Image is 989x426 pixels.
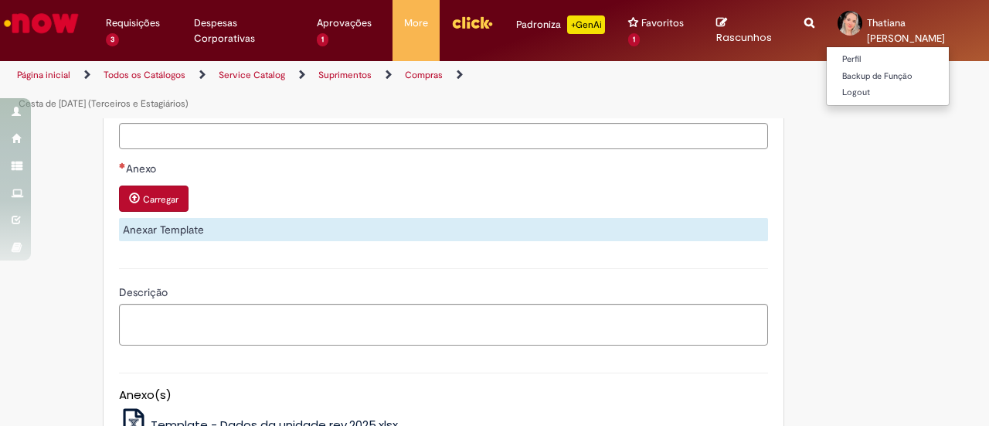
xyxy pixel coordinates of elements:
[405,69,443,81] a: Compras
[19,97,189,110] a: Cesta de [DATE] (Terceiros e Estagiários)
[106,33,119,46] span: 3
[827,68,949,85] a: Backup de Função
[404,15,428,31] span: More
[219,69,285,81] a: Service Catalog
[827,51,949,68] a: Perfil
[317,33,328,46] span: 1
[318,69,372,81] a: Suprimentos
[119,162,126,169] span: Necessários
[317,15,372,31] span: Aprovações
[641,15,684,31] span: Favoritos
[119,285,171,299] span: Descrição
[119,389,768,402] h5: Anexo(s)
[119,186,189,212] button: Carregar anexo de Anexo Required
[104,69,185,81] a: Todos os Catálogos
[119,123,768,149] input: Centro de custo ou Ordem ou PEP
[143,193,178,206] small: Carregar
[567,15,605,34] p: +GenAi
[716,16,781,45] a: Rascunhos
[106,15,160,31] span: Requisições
[126,104,299,118] span: Centro de custo ou Ordem ou PEP
[827,84,949,101] a: Logout
[126,162,159,176] span: Anexo
[716,30,772,45] span: Rascunhos
[628,33,640,46] span: 1
[12,61,647,118] ul: Trilhas de página
[451,11,493,34] img: click_logo_yellow_360x200.png
[194,15,294,46] span: Despesas Corporativas
[2,8,81,39] img: ServiceNow
[119,304,768,345] textarea: Descrição
[119,218,768,241] div: Anexar Template
[516,15,605,34] div: Padroniza
[867,16,945,45] span: Thatiana [PERSON_NAME]
[17,69,70,81] a: Página inicial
